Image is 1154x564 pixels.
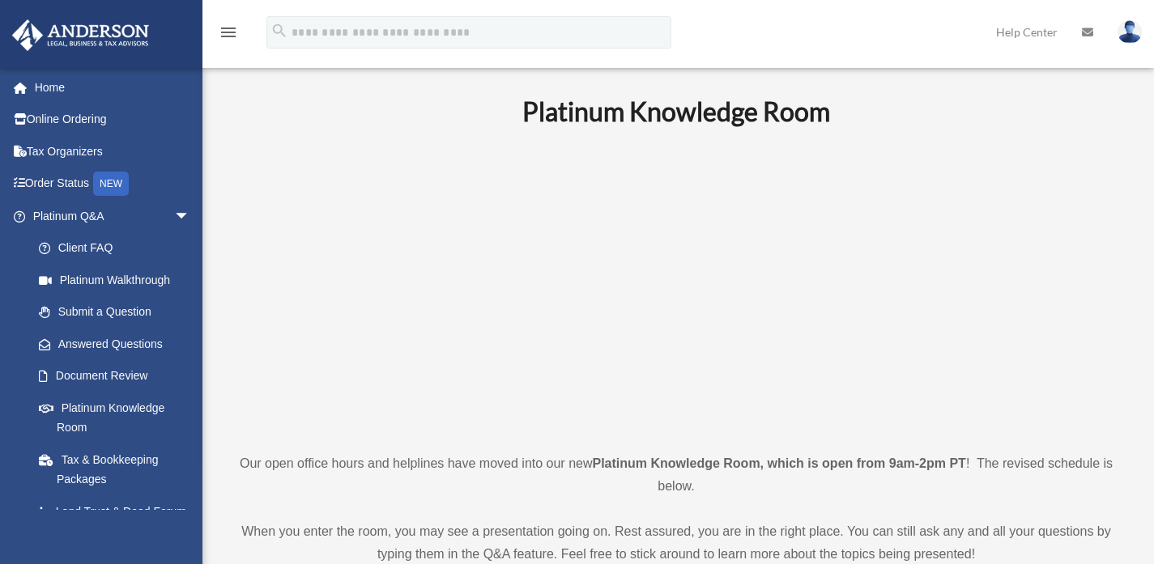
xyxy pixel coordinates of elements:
[231,452,1122,498] p: Our open office hours and helplines have moved into our new ! The revised schedule is below.
[11,200,215,232] a: Platinum Q&Aarrow_drop_down
[174,200,207,233] span: arrow_drop_down
[7,19,154,51] img: Anderson Advisors Platinum Portal
[1118,20,1142,44] img: User Pic
[11,104,215,136] a: Online Ordering
[93,172,129,196] div: NEW
[23,232,215,265] a: Client FAQ
[23,328,215,360] a: Answered Questions
[23,264,215,296] a: Platinum Walkthrough
[433,149,919,422] iframe: 231110_Toby_KnowledgeRoom
[23,495,215,528] a: Land Trust & Deed Forum
[219,23,238,42] i: menu
[23,443,215,495] a: Tax & Bookkeeping Packages
[23,360,215,392] a: Document Review
[219,28,238,42] a: menu
[11,168,215,201] a: Order StatusNEW
[593,456,966,470] strong: Platinum Knowledge Room, which is open from 9am-2pm PT
[23,296,215,329] a: Submit a Question
[23,392,207,443] a: Platinum Knowledge Room
[11,71,215,104] a: Home
[11,135,215,168] a: Tax Organizers
[522,95,830,127] b: Platinum Knowledge Room
[270,22,288,40] i: search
